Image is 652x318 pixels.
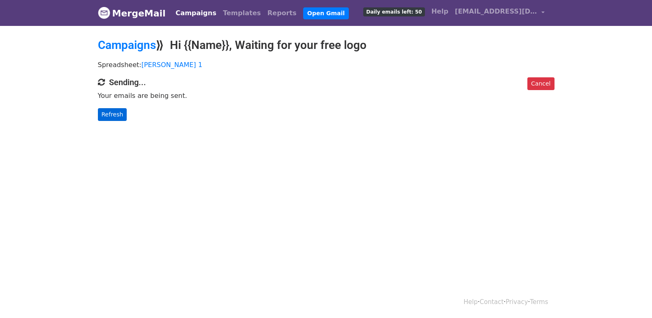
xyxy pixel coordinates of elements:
[527,77,554,90] a: Cancel
[220,5,264,21] a: Templates
[506,298,528,306] a: Privacy
[428,3,452,20] a: Help
[98,38,156,52] a: Campaigns
[98,77,555,87] h4: Sending...
[452,3,548,23] a: [EMAIL_ADDRESS][DOMAIN_NAME]
[363,7,425,16] span: Daily emails left: 50
[98,38,555,52] h2: ⟫ Hi {{Name}}, Waiting for your free logo
[98,91,555,100] p: Your emails are being sent.
[98,60,555,69] p: Spreadsheet:
[611,279,652,318] iframe: Chat Widget
[98,7,110,19] img: MergeMail logo
[530,298,548,306] a: Terms
[455,7,537,16] span: [EMAIL_ADDRESS][DOMAIN_NAME]
[303,7,349,19] a: Open Gmail
[98,108,127,121] a: Refresh
[480,298,504,306] a: Contact
[142,61,202,69] a: [PERSON_NAME] 1
[172,5,220,21] a: Campaigns
[98,5,166,22] a: MergeMail
[264,5,300,21] a: Reports
[464,298,478,306] a: Help
[360,3,428,20] a: Daily emails left: 50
